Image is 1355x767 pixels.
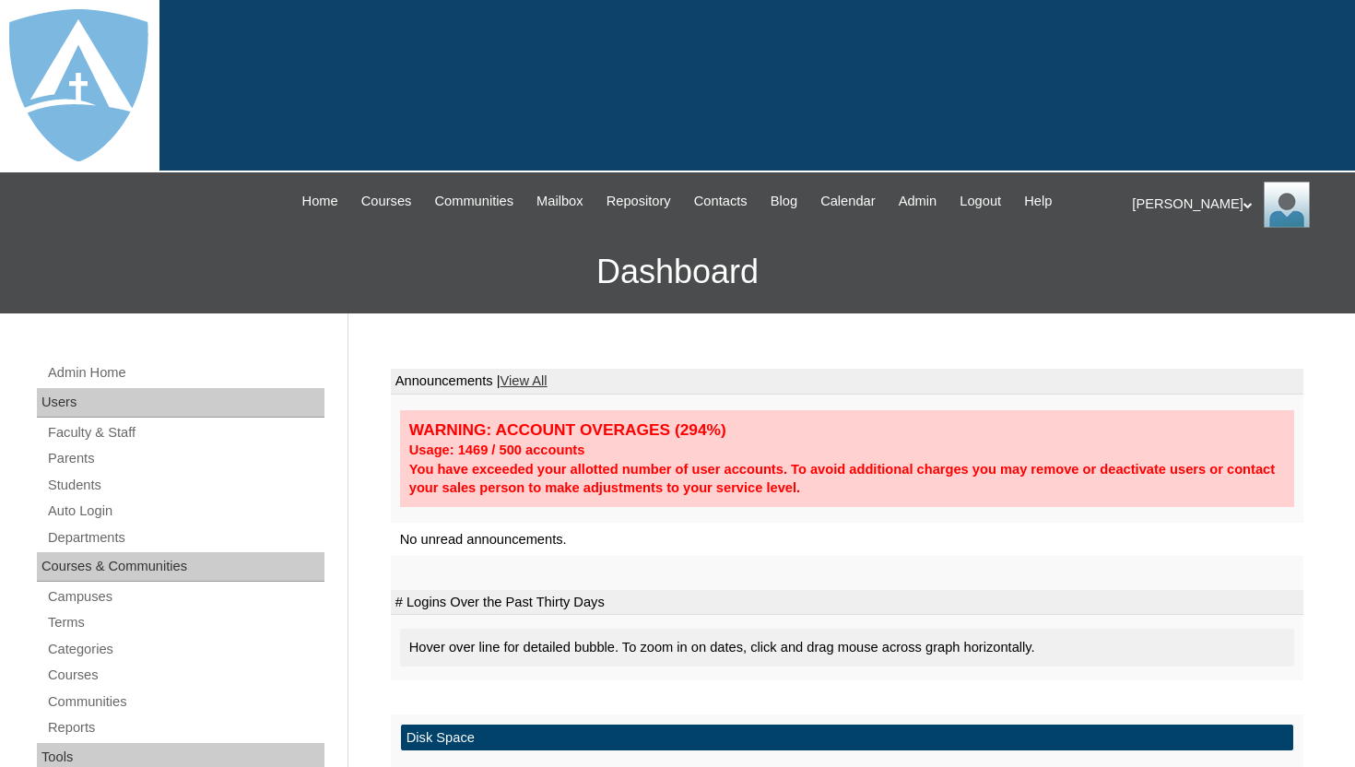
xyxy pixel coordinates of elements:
[1132,182,1337,228] div: [PERSON_NAME]
[607,191,671,212] span: Repository
[771,191,797,212] span: Blog
[527,191,593,212] a: Mailbox
[811,191,884,212] a: Calendar
[409,460,1285,498] div: You have exceeded your allotted number of user accounts. To avoid additional charges you may remo...
[400,629,1294,667] div: Hover over line for detailed bubble. To zoom in on dates, click and drag mouse across graph horiz...
[37,552,324,582] div: Courses & Communities
[46,611,324,634] a: Terms
[46,526,324,549] a: Departments
[1264,182,1310,228] img: Thomas Lambert
[46,664,324,687] a: Courses
[37,388,324,418] div: Users
[761,191,807,212] a: Blog
[899,191,937,212] span: Admin
[46,500,324,523] a: Auto Login
[391,590,1303,616] td: # Logins Over the Past Thirty Days
[409,419,1285,441] div: WARNING: ACCOUNT OVERAGES (294%)
[46,361,324,384] a: Admin Home
[1015,191,1061,212] a: Help
[46,447,324,470] a: Parents
[9,230,1346,313] h3: Dashboard
[46,421,324,444] a: Faculty & Staff
[694,191,748,212] span: Contacts
[409,442,585,457] strong: Usage: 1469 / 500 accounts
[685,191,757,212] a: Contacts
[425,191,523,212] a: Communities
[890,191,947,212] a: Admin
[46,585,324,608] a: Campuses
[401,725,1293,751] td: Disk Space
[1024,191,1052,212] span: Help
[46,638,324,661] a: Categories
[434,191,513,212] span: Communities
[820,191,875,212] span: Calendar
[536,191,583,212] span: Mailbox
[391,523,1303,557] td: No unread announcements.
[46,716,324,739] a: Reports
[950,191,1010,212] a: Logout
[9,9,148,161] img: logo-white.png
[361,191,412,212] span: Courses
[960,191,1001,212] span: Logout
[501,373,548,388] a: View All
[597,191,680,212] a: Repository
[391,369,1303,395] td: Announcements |
[46,474,324,497] a: Students
[46,690,324,714] a: Communities
[293,191,348,212] a: Home
[352,191,421,212] a: Courses
[302,191,338,212] span: Home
